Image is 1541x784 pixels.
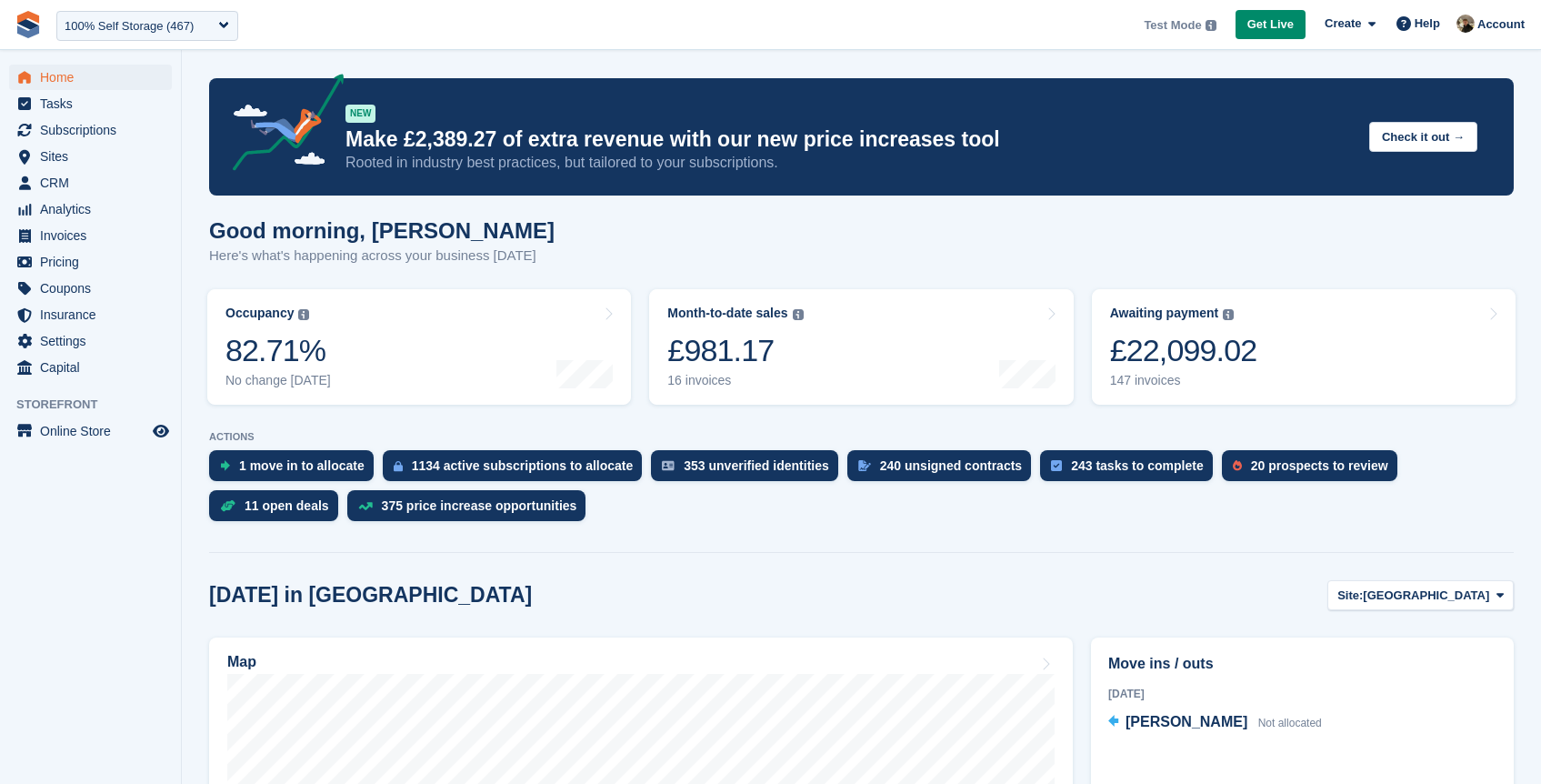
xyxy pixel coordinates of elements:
[209,583,532,608] h2: [DATE] in [GEOGRAPHIC_DATA]
[9,65,172,90] a: menu
[1110,306,1219,321] div: Awaiting payment
[651,450,847,490] a: 353 unverified identities
[209,431,1514,443] p: ACTIONS
[239,458,365,473] div: 1 move in to allocate
[412,458,634,473] div: 1134 active subscriptions to allocate
[880,458,1022,473] div: 240 unsigned contracts
[209,450,383,490] a: 1 move in to allocate
[1325,15,1361,33] span: Create
[40,117,149,143] span: Subscriptions
[209,490,347,530] a: 11 open deals
[1206,20,1216,31] img: icon-info-grey-7440780725fd019a000dd9b08b2336e03edf1995a4989e88bcd33f0948082b44.svg
[1258,717,1322,729] span: Not allocated
[667,306,787,321] div: Month-to-date sales
[40,65,149,90] span: Home
[9,418,172,444] a: menu
[1337,587,1363,605] span: Site:
[40,144,149,169] span: Sites
[1144,16,1201,35] span: Test Mode
[394,460,403,472] img: active_subscription_to_allocate_icon-d502201f5373d7db506a760aba3b589e785aa758c864c3986d89f69b8ff3...
[40,355,149,380] span: Capital
[40,249,149,275] span: Pricing
[649,289,1073,405] a: Month-to-date sales £981.17 16 invoices
[1456,15,1475,33] img: Oliver Bruce
[225,306,294,321] div: Occupancy
[667,332,803,369] div: £981.17
[684,458,829,473] div: 353 unverified identities
[220,460,230,471] img: move_ins_to_allocate_icon-fdf77a2bb77ea45bf5b3d319d69a93e2d87916cf1d5bf7949dd705db3b84f3ca.svg
[1092,289,1516,405] a: Awaiting payment £22,099.02 147 invoices
[40,328,149,354] span: Settings
[9,328,172,354] a: menu
[40,170,149,196] span: CRM
[40,418,149,444] span: Online Store
[9,302,172,327] a: menu
[1108,686,1496,702] div: [DATE]
[65,17,194,35] div: 100% Self Storage (467)
[662,460,675,471] img: verify_identity-adf6edd0f0f0b5bbfe63781bf79b02c33cf7c696d77639b501bdc392416b5a36.svg
[9,144,172,169] a: menu
[227,654,256,670] h2: Map
[383,450,652,490] a: 1134 active subscriptions to allocate
[207,289,631,405] a: Occupancy 82.71% No change [DATE]
[858,460,871,471] img: contract_signature_icon-13c848040528278c33f63329250d36e43548de30e8caae1d1a13099fd9432cc5.svg
[9,117,172,143] a: menu
[1110,373,1257,388] div: 147 invoices
[382,498,577,513] div: 375 price increase opportunities
[345,126,1355,153] p: Make £2,389.27 of extra revenue with our new price increases tool
[1477,15,1525,34] span: Account
[1236,10,1306,40] a: Get Live
[358,502,373,510] img: price_increase_opportunities-93ffe204e8149a01c8c9dc8f82e8f89637d9d84a8eef4429ea346261dce0b2c0.svg
[1071,458,1204,473] div: 243 tasks to complete
[1108,711,1322,735] a: [PERSON_NAME] Not allocated
[1415,15,1440,33] span: Help
[9,196,172,222] a: menu
[347,490,595,530] a: 375 price increase opportunities
[1363,587,1489,605] span: [GEOGRAPHIC_DATA]
[40,91,149,116] span: Tasks
[209,218,555,243] h1: Good morning, [PERSON_NAME]
[1369,122,1477,152] button: Check it out →
[225,332,331,369] div: 82.71%
[9,355,172,380] a: menu
[1233,460,1242,471] img: prospect-51fa495bee0391a8d652442698ab0144808aea92771e9ea1ae160a38d050c398.svg
[793,309,804,320] img: icon-info-grey-7440780725fd019a000dd9b08b2336e03edf1995a4989e88bcd33f0948082b44.svg
[245,498,329,513] div: 11 open deals
[1251,458,1388,473] div: 20 prospects to review
[9,223,172,248] a: menu
[40,223,149,248] span: Invoices
[217,74,345,177] img: price-adjustments-announcement-icon-8257ccfd72463d97f412b2fc003d46551f7dbcb40ab6d574587a9cd5c0d94...
[40,276,149,301] span: Coupons
[225,373,331,388] div: No change [DATE]
[298,309,309,320] img: icon-info-grey-7440780725fd019a000dd9b08b2336e03edf1995a4989e88bcd33f0948082b44.svg
[40,196,149,222] span: Analytics
[9,170,172,196] a: menu
[1222,450,1406,490] a: 20 prospects to review
[9,249,172,275] a: menu
[847,450,1040,490] a: 240 unsigned contracts
[16,396,181,414] span: Storefront
[1223,309,1234,320] img: icon-info-grey-7440780725fd019a000dd9b08b2336e03edf1995a4989e88bcd33f0948082b44.svg
[220,499,235,512] img: deal-1b604bf984904fb50ccaf53a9ad4b4a5d6e5aea283cecdc64d6e3604feb123c2.svg
[1108,653,1496,675] h2: Move ins / outs
[345,105,375,123] div: NEW
[15,11,42,38] img: stora-icon-8386f47178a22dfd0bd8f6a31ec36ba5ce8667c1dd55bd0f319d3a0aa187defe.svg
[9,276,172,301] a: menu
[40,302,149,327] span: Insurance
[1247,15,1294,34] span: Get Live
[1040,450,1222,490] a: 243 tasks to complete
[1126,714,1247,729] span: [PERSON_NAME]
[667,373,803,388] div: 16 invoices
[1110,332,1257,369] div: £22,099.02
[150,420,172,442] a: Preview store
[1051,460,1062,471] img: task-75834270c22a3079a89374b754ae025e5fb1db73e45f91037f5363f120a921f8.svg
[345,153,1355,173] p: Rooted in industry best practices, but tailored to your subscriptions.
[209,246,555,266] p: Here's what's happening across your business [DATE]
[1327,580,1514,610] button: Site: [GEOGRAPHIC_DATA]
[9,91,172,116] a: menu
